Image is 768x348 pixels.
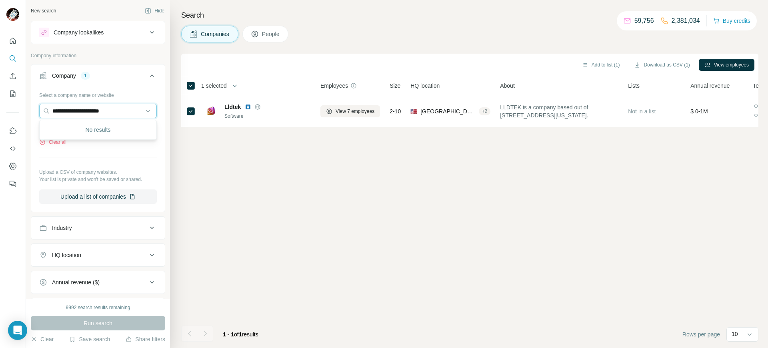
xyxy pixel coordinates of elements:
p: Upload a CSV of company websites. [39,169,157,176]
p: Your list is private and won't be saved or shared. [39,176,157,183]
img: Logo of Lldtek [205,105,218,118]
h4: Search [181,10,758,21]
p: Company information [31,52,165,59]
button: HQ location [31,245,165,265]
span: 1 selected [201,82,227,90]
div: Select a company name or website [39,89,157,99]
span: 1 - 1 [223,331,234,338]
button: View 7 employees [320,105,380,117]
button: Hide [139,5,170,17]
span: Lldtek [224,103,241,111]
div: New search [31,7,56,14]
span: 🇺🇸 [410,107,417,115]
span: 2-10 [390,107,401,115]
img: Avatar [6,8,19,21]
span: of [234,331,239,338]
div: Software [224,113,311,120]
span: Companies [201,30,230,38]
button: Industry [31,218,165,237]
div: Open Intercom Messenger [8,321,27,340]
button: Search [6,51,19,66]
p: 10 [732,330,738,338]
span: LLDTEK is a company based out of [STREET_ADDRESS][US_STATE]. [500,103,618,119]
div: HQ location [52,251,81,259]
img: LinkedIn logo [245,104,251,110]
button: Quick start [6,34,19,48]
button: Use Surfe on LinkedIn [6,124,19,138]
button: Enrich CSV [6,69,19,83]
button: Dashboard [6,159,19,173]
button: Add to list (1) [576,59,626,71]
span: About [500,82,515,90]
button: Download as CSV (1) [628,59,695,71]
button: Feedback [6,177,19,191]
span: results [223,331,258,338]
div: 1 [81,72,90,79]
div: Annual revenue ($) [52,278,100,286]
button: Clear [31,335,54,343]
button: Use Surfe API [6,141,19,156]
button: Buy credits [713,15,750,26]
div: Industry [52,224,72,232]
button: Annual revenue ($) [31,273,165,292]
span: Lists [628,82,640,90]
span: Rows per page [682,330,720,338]
div: No results [41,122,155,138]
button: Share filters [126,335,165,343]
span: View 7 employees [336,108,374,115]
span: People [262,30,280,38]
button: Upload a list of companies [39,189,157,204]
p: 59,756 [634,16,654,26]
button: View employees [699,59,754,71]
span: Employees [320,82,348,90]
span: $ 0-1M [690,108,708,115]
span: HQ location [410,82,440,90]
button: Save search [69,335,110,343]
div: + 2 [479,108,491,115]
span: [GEOGRAPHIC_DATA], [US_STATE] [420,107,475,115]
span: Size [390,82,400,90]
button: Clear all [39,139,66,146]
button: Company lookalikes [31,23,165,42]
div: Company [52,72,76,80]
div: 9992 search results remaining [66,304,130,311]
button: My lists [6,86,19,101]
div: Company lookalikes [54,28,104,36]
button: Company1 [31,66,165,89]
p: 2,381,034 [672,16,700,26]
span: 1 [239,331,242,338]
span: Not in a list [628,108,656,115]
span: Annual revenue [690,82,730,90]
